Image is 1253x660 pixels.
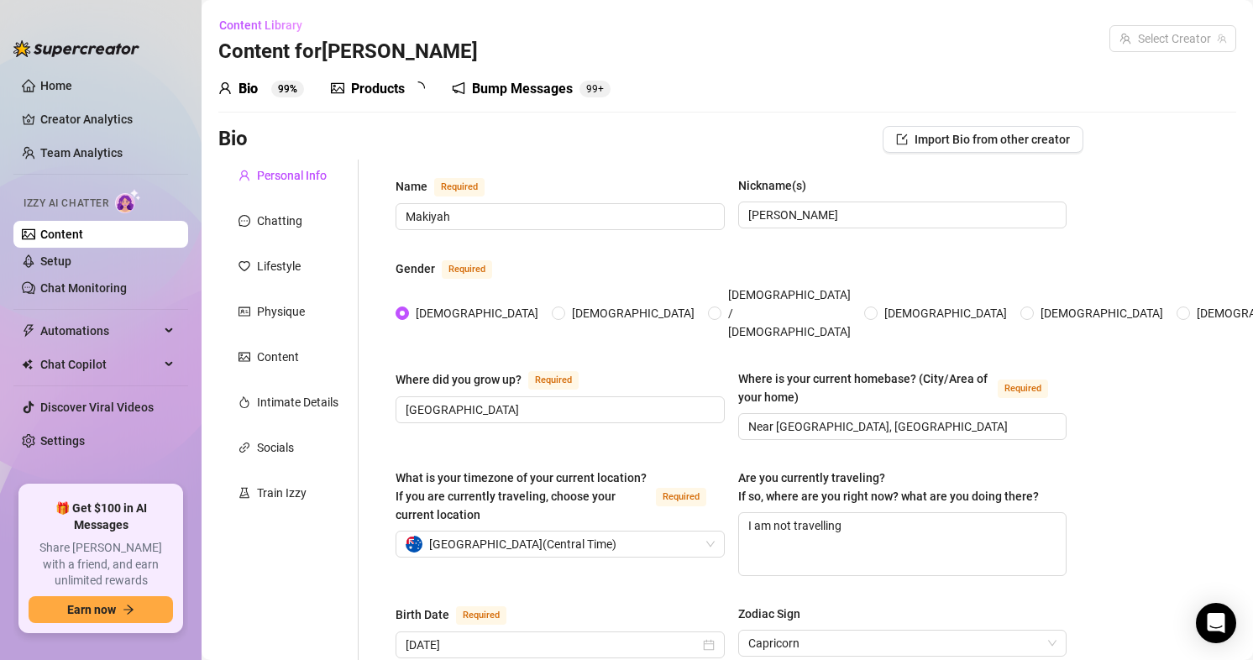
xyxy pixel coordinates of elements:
span: Required [434,178,485,196]
span: [DEMOGRAPHIC_DATA] [1034,304,1170,322]
input: Nickname(s) [748,206,1054,224]
input: Name [406,207,711,226]
span: 🎁 Get $100 in AI Messages [29,500,173,533]
input: Where did you grow up? [406,401,711,419]
img: AI Chatter [115,189,141,213]
span: [DEMOGRAPHIC_DATA] / [DEMOGRAPHIC_DATA] [721,285,857,341]
span: import [896,134,908,145]
sup: 130 [579,81,611,97]
span: [GEOGRAPHIC_DATA] ( Central Time ) [429,532,616,557]
span: fire [239,396,250,408]
div: Chatting [257,212,302,230]
div: Lifestyle [257,257,301,275]
div: Where is your current homebase? (City/Area of your home) [738,369,992,406]
a: Content [40,228,83,241]
span: What is your timezone of your current location? If you are currently traveling, choose your curre... [396,471,647,521]
div: Personal Info [257,166,327,185]
img: logo-BBDzfeDw.svg [13,40,139,57]
span: arrow-right [123,604,134,615]
span: Earn now [67,603,116,616]
a: Home [40,79,72,92]
sup: 99% [271,81,304,97]
textarea: I am not travelling [739,513,1067,575]
span: [DEMOGRAPHIC_DATA] [878,304,1014,322]
span: message [239,215,250,227]
label: Where did you grow up? [396,369,597,390]
div: Nickname(s) [738,176,806,195]
div: Content [257,348,299,366]
span: heart [239,260,250,272]
span: Chat Copilot [40,351,160,378]
div: Birth Date [396,605,449,624]
img: Chat Copilot [22,359,33,370]
div: Where did you grow up? [396,370,522,389]
div: Bio [239,79,258,99]
a: Settings [40,434,85,448]
label: Where is your current homebase? (City/Area of your home) [738,369,1067,406]
span: picture [331,81,344,95]
span: user [239,170,250,181]
span: Content Library [219,18,302,32]
label: Birth Date [396,605,525,625]
div: Gender [396,259,435,278]
span: loading [412,81,425,95]
span: Required [442,260,492,279]
span: Are you currently traveling? If so, where are you right now? what are you doing there? [738,471,1039,503]
input: Birth Date [406,636,700,654]
span: experiment [239,487,250,499]
span: Capricorn [748,631,1057,656]
span: [DEMOGRAPHIC_DATA] [409,304,545,322]
div: Zodiac Sign [738,605,800,623]
span: team [1217,34,1227,44]
div: Products [351,79,405,99]
span: idcard [239,306,250,317]
img: au [406,536,422,553]
span: Required [456,606,506,625]
span: notification [452,81,465,95]
button: Earn nowarrow-right [29,596,173,623]
label: Nickname(s) [738,176,818,195]
div: Train Izzy [257,484,307,502]
button: Import Bio from other creator [883,126,1083,153]
h3: Bio [218,126,248,153]
span: Izzy AI Chatter [24,196,108,212]
span: thunderbolt [22,324,35,338]
div: Socials [257,438,294,457]
a: Chat Monitoring [40,281,127,295]
a: Setup [40,254,71,268]
label: Name [396,176,503,196]
span: user [218,81,232,95]
span: [DEMOGRAPHIC_DATA] [565,304,701,322]
a: Creator Analytics [40,106,175,133]
label: Gender [396,259,511,279]
span: Import Bio from other creator [915,133,1070,146]
div: Name [396,177,427,196]
input: Where is your current homebase? (City/Area of your home) [748,417,1054,436]
button: Content Library [218,12,316,39]
label: Zodiac Sign [738,605,812,623]
a: Team Analytics [40,146,123,160]
span: link [239,442,250,453]
span: Required [998,380,1048,398]
span: Required [656,488,706,506]
h3: Content for [PERSON_NAME] [218,39,478,65]
a: Discover Viral Videos [40,401,154,414]
span: Share [PERSON_NAME] with a friend, and earn unlimited rewards [29,540,173,589]
span: Required [528,371,579,390]
span: Automations [40,317,160,344]
span: picture [239,351,250,363]
div: Intimate Details [257,393,338,411]
div: Physique [257,302,305,321]
div: Open Intercom Messenger [1196,603,1236,643]
div: Bump Messages [472,79,573,99]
